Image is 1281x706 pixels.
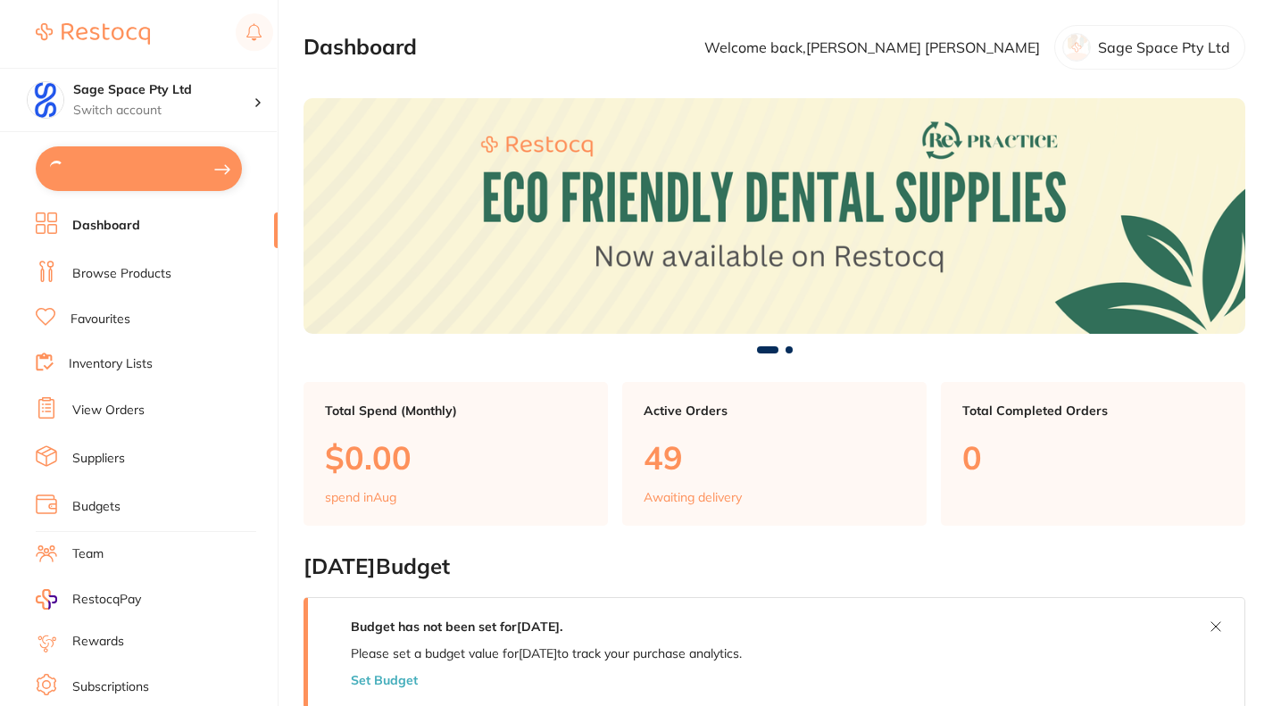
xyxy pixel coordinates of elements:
a: Subscriptions [72,678,149,696]
img: Dashboard [304,98,1245,334]
a: Suppliers [72,450,125,468]
img: RestocqPay [36,589,57,610]
a: Total Completed Orders0 [941,382,1245,527]
a: Active Orders49Awaiting delivery [622,382,927,527]
p: Please set a budget value for [DATE] to track your purchase analytics. [351,646,742,660]
a: Favourites [71,311,130,328]
p: Total Completed Orders [962,403,1224,418]
a: Budgets [72,498,121,516]
p: $0.00 [325,439,586,476]
p: Welcome back, [PERSON_NAME] [PERSON_NAME] [704,39,1040,55]
a: Rewards [72,633,124,651]
h2: [DATE] Budget [304,554,1245,579]
img: Sage Space Pty Ltd [28,82,63,118]
button: Set Budget [351,673,418,687]
p: Total Spend (Monthly) [325,403,586,418]
p: spend in Aug [325,490,396,504]
p: Awaiting delivery [644,490,742,504]
p: 49 [644,439,905,476]
a: Total Spend (Monthly)$0.00spend inAug [304,382,608,527]
h4: Sage Space Pty Ltd [73,81,254,99]
span: RestocqPay [72,591,141,609]
a: RestocqPay [36,589,141,610]
a: Restocq Logo [36,13,150,54]
a: Inventory Lists [69,355,153,373]
strong: Budget has not been set for [DATE] . [351,619,562,635]
a: Team [72,545,104,563]
a: Dashboard [72,217,140,235]
a: Browse Products [72,265,171,283]
p: Active Orders [644,403,905,418]
p: 0 [962,439,1224,476]
a: View Orders [72,402,145,419]
img: Restocq Logo [36,23,150,45]
p: Switch account [73,102,254,120]
p: Sage Space Pty Ltd [1098,39,1230,55]
h2: Dashboard [304,35,417,60]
